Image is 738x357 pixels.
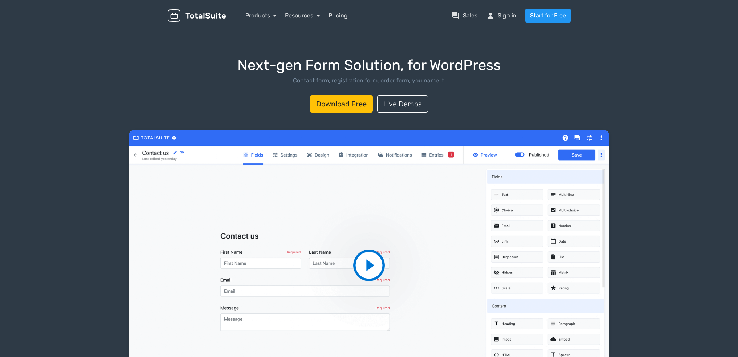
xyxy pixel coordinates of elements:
[329,11,348,20] a: Pricing
[310,95,373,113] a: Download Free
[285,12,320,19] a: Resources
[451,11,477,20] a: question_answerSales
[486,11,517,20] a: personSign in
[377,95,428,113] a: Live Demos
[11,76,727,85] p: Contact form, registration form, order form, you name it.
[451,11,460,20] span: question_answer
[486,11,495,20] span: person
[11,57,727,73] h1: Next-gen Form Solution, for WordPress
[245,12,277,19] a: Products
[525,9,571,23] a: Start for Free
[168,9,226,22] img: TotalSuite for WordPress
